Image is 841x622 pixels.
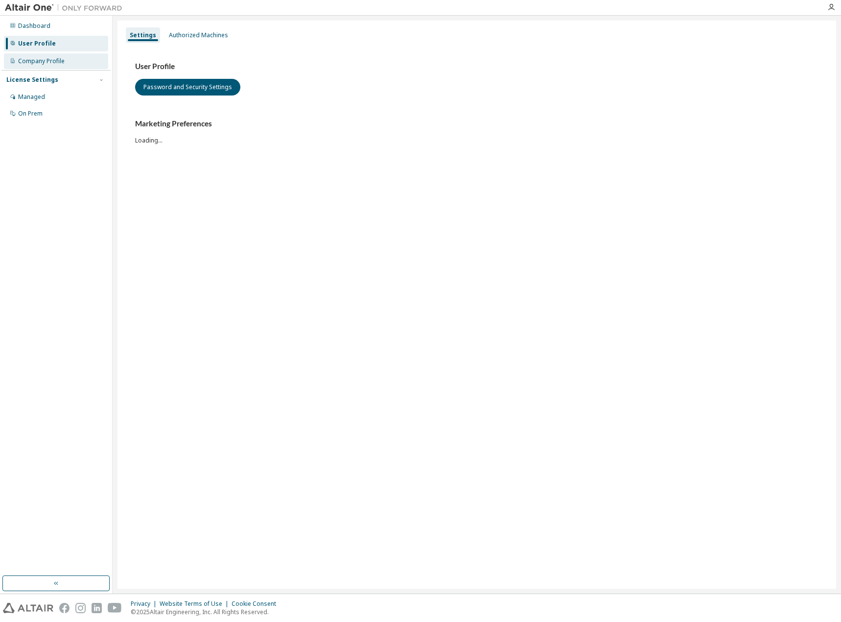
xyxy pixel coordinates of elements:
div: Privacy [131,600,160,608]
div: Company Profile [18,57,65,65]
img: youtube.svg [108,603,122,613]
h3: Marketing Preferences [135,119,818,129]
img: linkedin.svg [92,603,102,613]
p: © 2025 Altair Engineering, Inc. All Rights Reserved. [131,608,282,616]
img: Altair One [5,3,127,13]
button: Password and Security Settings [135,79,240,96]
img: facebook.svg [59,603,70,613]
div: Authorized Machines [169,31,228,39]
div: Dashboard [18,22,50,30]
div: Cookie Consent [232,600,282,608]
h3: User Profile [135,62,818,72]
div: On Prem [18,110,43,118]
div: License Settings [6,76,58,84]
div: Website Terms of Use [160,600,232,608]
div: User Profile [18,40,56,48]
div: Managed [18,93,45,101]
div: Settings [130,31,156,39]
img: altair_logo.svg [3,603,53,613]
div: Loading... [135,119,818,144]
img: instagram.svg [75,603,86,613]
